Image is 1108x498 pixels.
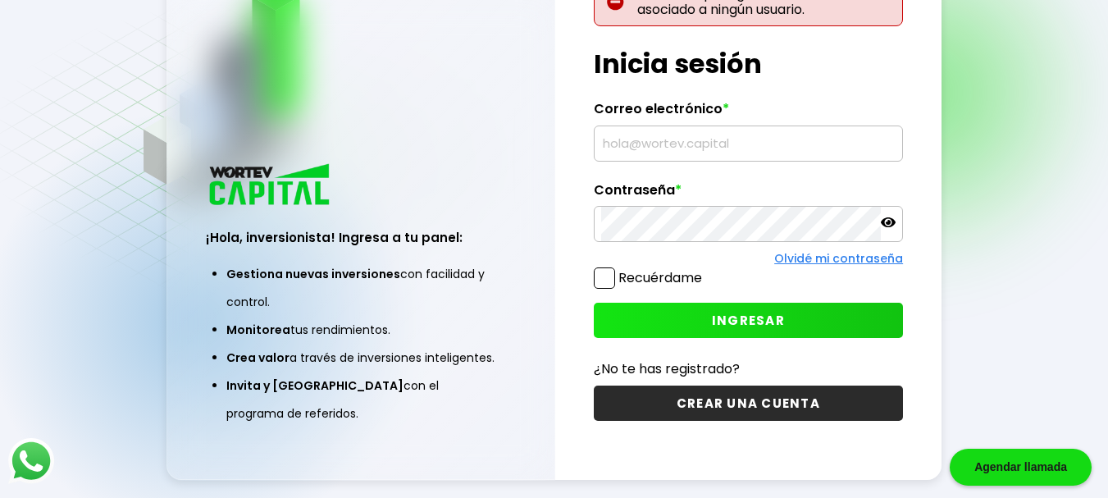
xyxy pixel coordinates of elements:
[206,162,335,210] img: logo_wortev_capital
[594,182,903,207] label: Contraseña
[226,377,404,394] span: Invita y [GEOGRAPHIC_DATA]
[206,228,516,247] h3: ¡Hola, inversionista! Ingresa a tu panel:
[226,316,495,344] li: tus rendimientos.
[226,322,290,338] span: Monitorea
[618,268,702,287] label: Recuérdame
[594,359,903,379] p: ¿No te has registrado?
[774,250,903,267] a: Olvidé mi contraseña
[594,359,903,421] a: ¿No te has registrado?CREAR UNA CUENTA
[601,126,896,161] input: hola@wortev.capital
[594,101,903,126] label: Correo electrónico
[950,449,1092,486] div: Agendar llamada
[226,350,290,366] span: Crea valor
[226,266,400,282] span: Gestiona nuevas inversiones
[712,312,785,329] span: INGRESAR
[594,386,903,421] button: CREAR UNA CUENTA
[226,372,495,427] li: con el programa de referidos.
[594,44,903,84] h1: Inicia sesión
[226,344,495,372] li: a través de inversiones inteligentes.
[8,438,54,484] img: logos_whatsapp-icon.242b2217.svg
[594,303,903,338] button: INGRESAR
[226,260,495,316] li: con facilidad y control.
